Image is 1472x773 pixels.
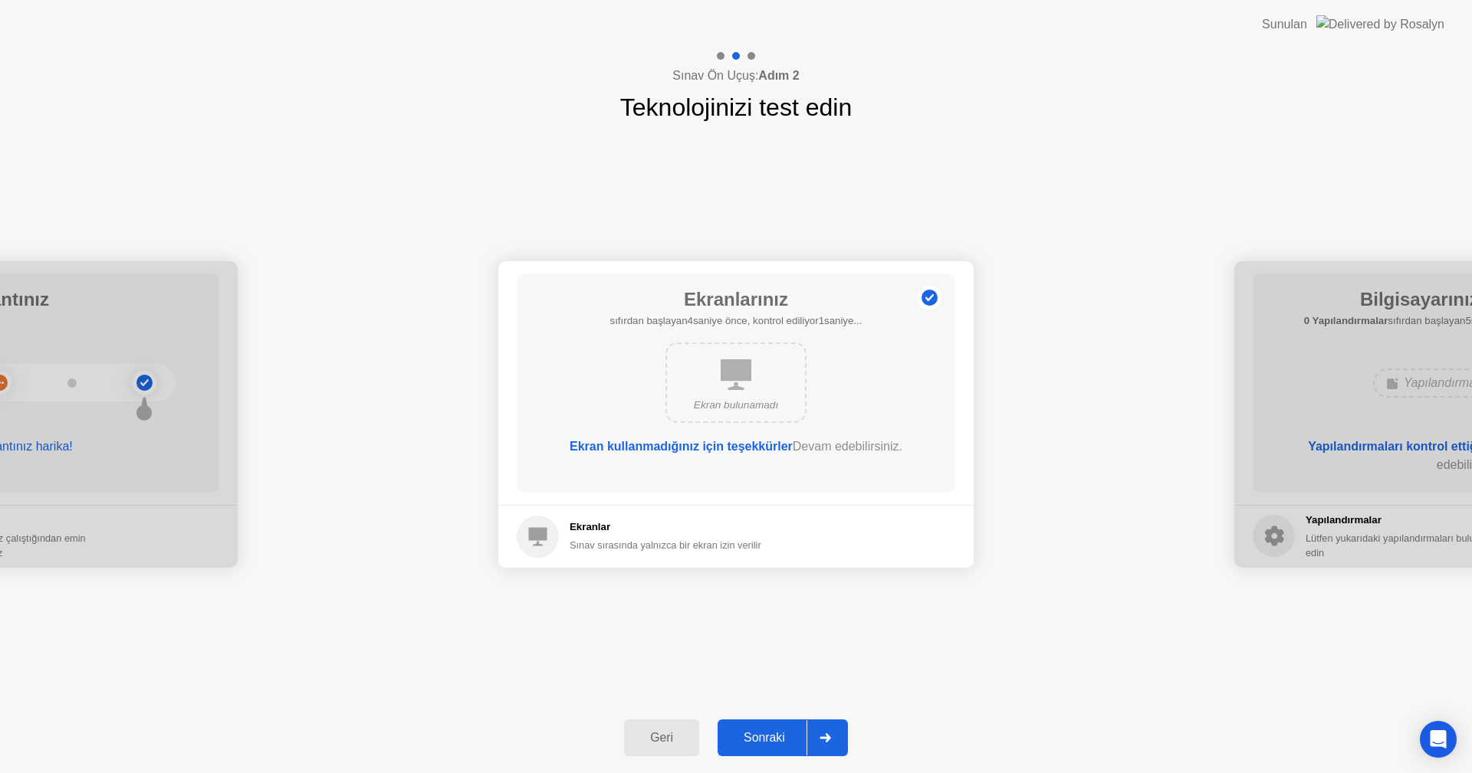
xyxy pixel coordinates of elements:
b: Ekran kullanmadığınız için teşekkürler [570,440,793,453]
div: Sunulan [1262,15,1307,34]
h1: Ekranlarınız [610,286,863,313]
div: Geri [629,731,695,745]
b: Adım 2 [758,69,799,82]
h4: Sınav Ön Uçuş: [672,67,799,85]
div: Open Intercom Messenger [1420,721,1457,758]
button: Sonraki [718,719,848,756]
div: Ekran bulunamadı [679,398,793,413]
h1: Teknolojinizi test edin [620,89,852,126]
h5: Ekranlar [570,519,761,535]
img: Delivered by Rosalyn [1316,15,1444,33]
h5: sıfırdan başlayan4saniye önce, kontrol ediliyor1saniye... [610,313,863,329]
div: Sınav sırasında yalnızca bir ekran izin verilir [570,538,761,552]
button: Geri [624,719,699,756]
div: Devam edebilirsiniz. [560,437,912,456]
div: Sonraki [722,731,807,745]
